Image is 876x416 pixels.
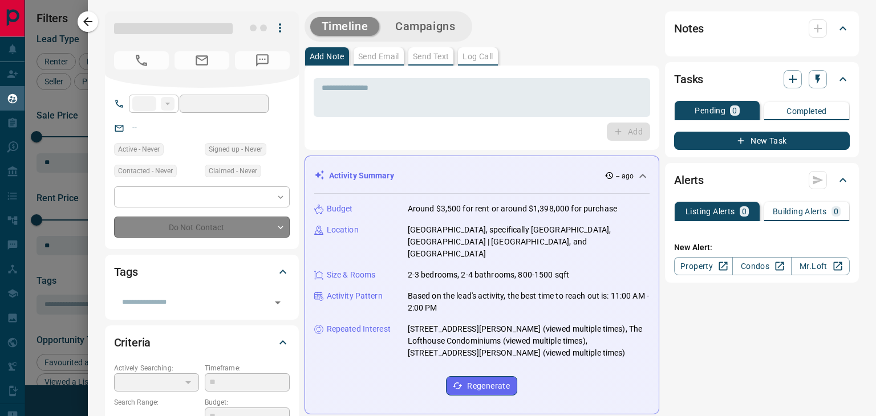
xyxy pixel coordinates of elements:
a: Mr.Loft [791,257,850,275]
h2: Tasks [674,70,703,88]
span: Signed up - Never [209,144,262,155]
div: Alerts [674,166,850,194]
span: Contacted - Never [118,165,173,177]
p: 0 [834,207,838,215]
span: No Number [114,51,169,70]
p: Size & Rooms [327,269,376,281]
p: Activity Pattern [327,290,383,302]
button: New Task [674,132,850,150]
a: -- [132,123,137,132]
span: Claimed - Never [209,165,257,177]
div: Tasks [674,66,850,93]
p: [GEOGRAPHIC_DATA], specifically [GEOGRAPHIC_DATA], [GEOGRAPHIC_DATA] | [GEOGRAPHIC_DATA], and [GE... [408,224,650,260]
span: Active - Never [118,144,160,155]
p: Pending [695,107,725,115]
p: Around $3,500 for rent or around $1,398,000 for purchase [408,203,617,215]
div: Criteria [114,329,290,356]
p: 2-3 bedrooms, 2-4 bathrooms, 800-1500 sqft [408,269,570,281]
button: Open [270,295,286,311]
a: Property [674,257,733,275]
p: Budget: [205,397,290,407]
p: New Alert: [674,242,850,254]
p: Activity Summary [329,170,394,182]
p: Add Note [310,52,344,60]
h2: Alerts [674,171,704,189]
span: No Email [175,51,229,70]
p: Building Alerts [773,207,827,215]
p: Search Range: [114,397,199,407]
div: Do Not Contact [114,217,290,238]
p: 0 [742,207,747,215]
p: Repeated Interest [327,323,391,335]
p: Completed [786,107,827,115]
p: Listing Alerts [686,207,735,215]
div: Tags [114,258,290,286]
p: Location [327,224,359,236]
button: Campaigns [384,17,467,36]
p: Based on the lead's activity, the best time to reach out is: 11:00 AM - 2:00 PM [408,290,650,314]
p: Actively Searching: [114,363,199,373]
p: Timeframe: [205,363,290,373]
p: Budget [327,203,353,215]
p: 0 [732,107,737,115]
div: Notes [674,15,850,42]
h2: Criteria [114,333,151,352]
button: Timeline [310,17,380,36]
div: Activity Summary-- ago [314,165,650,186]
span: No Number [235,51,290,70]
h2: Notes [674,19,704,38]
button: Regenerate [446,376,517,395]
p: -- ago [616,171,634,181]
h2: Tags [114,263,138,281]
p: [STREET_ADDRESS][PERSON_NAME] (viewed multiple times), The Lofthouse Condominiums (viewed multipl... [408,323,650,359]
a: Condos [732,257,791,275]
